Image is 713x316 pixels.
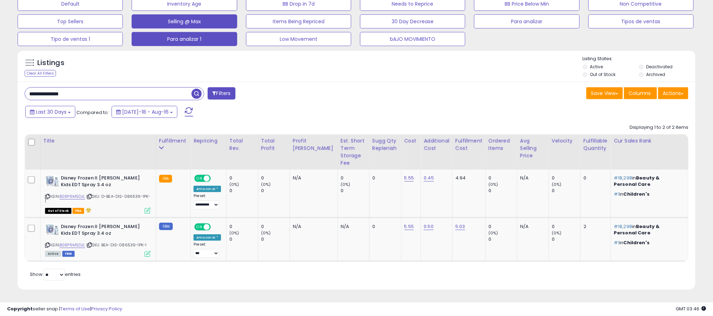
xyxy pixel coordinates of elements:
[590,64,603,70] label: Active
[488,175,517,181] div: 0
[404,175,414,182] a: 5.55
[246,14,351,29] button: Items Being Repriced
[293,175,332,181] div: N/A
[45,251,61,257] span: All listings currently available for purchase on Amazon
[455,137,482,152] div: Fulfillment Cost
[614,175,632,181] span: #18,298
[614,191,619,197] span: #1
[210,224,221,230] span: OFF
[372,223,396,230] div: 0
[45,223,151,256] div: ASIN:
[36,108,67,115] span: Last 30 Days
[630,124,688,131] div: Displaying 1 to 2 of 2 items
[614,223,660,236] span: Beauty & Personal Care
[488,223,517,230] div: 0
[7,305,33,312] strong: Copyright
[261,236,290,242] div: 0
[624,87,657,99] button: Columns
[341,175,369,181] div: 0
[194,242,221,258] div: Preset:
[590,71,616,77] label: Out of Stock
[159,223,173,230] small: FBM
[194,234,221,241] div: Amazon AI *
[43,137,153,145] div: Title
[586,87,623,99] button: Save View
[195,176,204,182] span: ON
[614,223,632,230] span: #18,298
[76,109,109,116] span: Compared to:
[261,188,290,194] div: 0
[614,239,619,246] span: #1
[195,224,204,230] span: ON
[614,223,683,236] p: in
[229,223,258,230] div: 0
[488,230,498,236] small: (0%)
[372,175,396,181] div: 0
[261,175,290,181] div: 0
[424,223,434,230] a: 0.50
[614,175,660,188] span: Beauty & Personal Care
[59,242,85,248] a: B08P6M5DJL
[194,186,221,192] div: Amazon AI *
[552,230,562,236] small: (0%)
[45,223,59,236] img: 51sptzAibRL._SL40_.jpg
[72,208,84,214] span: FBA
[229,137,255,152] div: Total Rev.
[614,137,685,145] div: Cur Sales Rank
[229,175,258,181] div: 0
[474,14,579,29] button: Para analizar
[583,223,605,230] div: 2
[624,191,650,197] span: Children's
[341,137,366,167] div: Est. Short Term Storage Fee
[112,106,177,118] button: [DATE]-18 - Aug-16
[61,223,146,238] b: Disney Frozen II [PERSON_NAME] Kids EDT Spray 3.4 oz
[132,32,237,46] button: Para analizar 1
[658,87,688,99] button: Actions
[18,32,123,46] button: Tipo de ventas 1
[520,175,543,181] div: N/A
[246,32,351,46] button: Low Movement
[676,305,706,312] span: 2025-09-18 03:46 GMT
[624,239,650,246] span: Children's
[261,137,287,152] div: Total Profit
[261,182,271,187] small: (0%)
[360,14,465,29] button: 30 Day Decrease
[194,194,221,209] div: Preset:
[61,175,146,190] b: Disney Frozen II [PERSON_NAME] Kids EDT Spray 3.4 oz
[552,223,580,230] div: 0
[293,223,332,230] div: N/A
[261,230,271,236] small: (0%)
[25,70,56,77] div: Clear All Filters
[159,137,188,145] div: Fulfillment
[18,14,123,29] button: Top Sellers
[583,175,605,181] div: 0
[194,137,223,145] div: Repricing
[488,236,517,242] div: 0
[424,175,434,182] a: 0.45
[583,137,608,152] div: Fulfillable Quantity
[60,305,90,312] a: Terms of Use
[629,90,651,97] span: Columns
[455,223,465,230] a: 5.03
[45,175,59,188] img: 51sptzAibRL._SL40_.jpg
[552,137,578,145] div: Velocity
[45,208,71,214] span: All listings that are currently out of stock and unavailable for purchase on Amazon
[84,208,92,213] i: hazardous material
[588,14,694,29] button: Tipos de ventas
[210,176,221,182] span: OFF
[552,236,580,242] div: 0
[229,188,258,194] div: 0
[45,194,151,204] span: | SKU: D-BEA-DIS-086539-1PK-1
[404,223,414,230] a: 5.55
[360,32,465,46] button: bAJO MOVIMIENTO
[229,230,239,236] small: (0%)
[552,175,580,181] div: 0
[341,182,351,187] small: (0%)
[488,188,517,194] div: 0
[229,182,239,187] small: (0%)
[229,236,258,242] div: 0
[293,137,335,152] div: Profit [PERSON_NAME]
[424,137,449,152] div: Additional Cost
[132,14,237,29] button: Selling @ Max
[369,134,401,170] th: Please note that this number is a calculation based on your required days of coverage and your ve...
